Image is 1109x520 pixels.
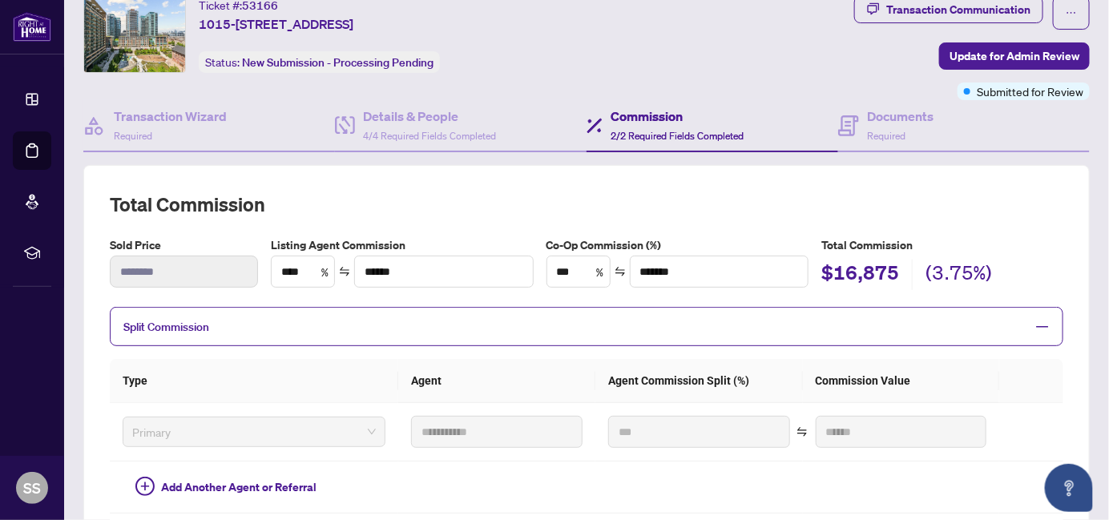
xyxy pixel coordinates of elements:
span: minus [1035,320,1050,334]
span: ellipsis [1066,7,1077,18]
img: logo [13,12,51,42]
th: Commission Value [803,359,1000,403]
label: Co-Op Commission (%) [546,236,809,254]
span: 2/2 Required Fields Completed [611,130,744,142]
h4: Commission [611,107,744,126]
span: 4/4 Required Fields Completed [363,130,496,142]
h2: (3.75%) [926,260,992,290]
label: Sold Price [110,236,258,254]
span: Required [114,130,152,142]
th: Type [110,359,398,403]
button: Add Another Agent or Referral [123,474,329,500]
div: Split Commission [110,307,1063,346]
span: SS [23,477,41,499]
h5: Total Commission [821,236,1063,254]
button: Open asap [1045,464,1093,512]
th: Agent Commission Split (%) [595,359,802,403]
div: Status: [199,51,440,73]
span: Split Commission [123,320,209,334]
span: Update for Admin Review [950,43,1079,69]
span: plus-circle [135,477,155,496]
span: New Submission - Processing Pending [242,55,434,70]
h2: Total Commission [110,191,1063,217]
span: Submitted for Review [977,83,1083,100]
span: Primary [132,420,376,444]
button: Update for Admin Review [939,42,1090,70]
span: Add Another Agent or Referral [161,478,317,496]
span: swap [796,426,808,437]
h4: Details & People [363,107,496,126]
span: Required [867,130,905,142]
th: Agent [398,359,595,403]
span: swap [339,266,350,277]
span: swap [615,266,626,277]
h2: $16,875 [821,260,899,290]
label: Listing Agent Commission [271,236,534,254]
span: 1015-[STREET_ADDRESS] [199,14,353,34]
h4: Documents [867,107,934,126]
h4: Transaction Wizard [114,107,227,126]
